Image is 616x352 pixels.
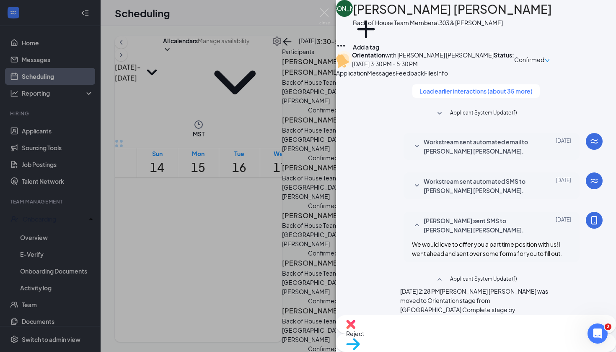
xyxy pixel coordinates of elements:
[412,181,422,191] svg: SmallChevronDown
[353,16,379,42] svg: Plus
[544,57,550,63] span: down
[494,51,514,68] div: Status :
[450,275,517,285] span: Applicant System Update (1)
[352,59,494,68] div: [DATE] 3:30 PM - 5:30 PM
[352,51,494,59] div: with [PERSON_NAME] [PERSON_NAME]
[589,176,599,186] svg: WorkstreamLogo
[367,69,396,77] span: Messages
[556,137,571,156] span: [DATE]
[450,109,517,119] span: Applicant System Update (1)
[353,16,379,52] button: PlusAdd a tag
[400,287,440,295] span: [DATE] 2:28 PM
[556,216,571,235] span: [DATE]
[412,240,562,257] span: We would love to offer you a part time position with us! I went ahead and sent over some forms fo...
[320,4,369,13] div: [PERSON_NAME]
[424,137,533,156] span: Workstream sent automated email to [PERSON_NAME] [PERSON_NAME].
[435,275,445,285] svg: SmallChevronUp
[556,177,571,195] span: [DATE]
[400,287,548,323] span: [PERSON_NAME] [PERSON_NAME] was moved to Orientation stage from [GEOGRAPHIC_DATA] Complete stage ...
[437,69,448,77] span: Info
[605,323,611,330] span: 2
[396,69,424,77] span: Feedback
[435,109,517,119] button: SmallChevronDownApplicant System Update (1)
[424,69,437,77] span: Files
[412,141,422,151] svg: SmallChevronDown
[424,177,533,195] span: Workstream sent automated SMS to [PERSON_NAME] [PERSON_NAME].
[346,330,364,337] span: Reject
[353,18,552,27] div: Back of House Team Member at 303 & [PERSON_NAME]
[514,55,544,64] span: Confirmed
[435,275,517,285] button: SmallChevronUpApplicant System Update (1)
[336,41,346,51] svg: Ellipses
[336,69,367,77] span: Application
[589,136,599,146] svg: WorkstreamLogo
[412,84,540,98] button: Load earlier interactions (about 35 more)
[435,109,445,119] svg: SmallChevronDown
[588,323,608,344] iframe: Intercom live chat
[412,220,422,230] svg: SmallChevronUp
[352,51,385,59] b: Orientation
[424,216,533,235] span: [PERSON_NAME] sent SMS to [PERSON_NAME] [PERSON_NAME].
[589,215,599,225] svg: MobileSms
